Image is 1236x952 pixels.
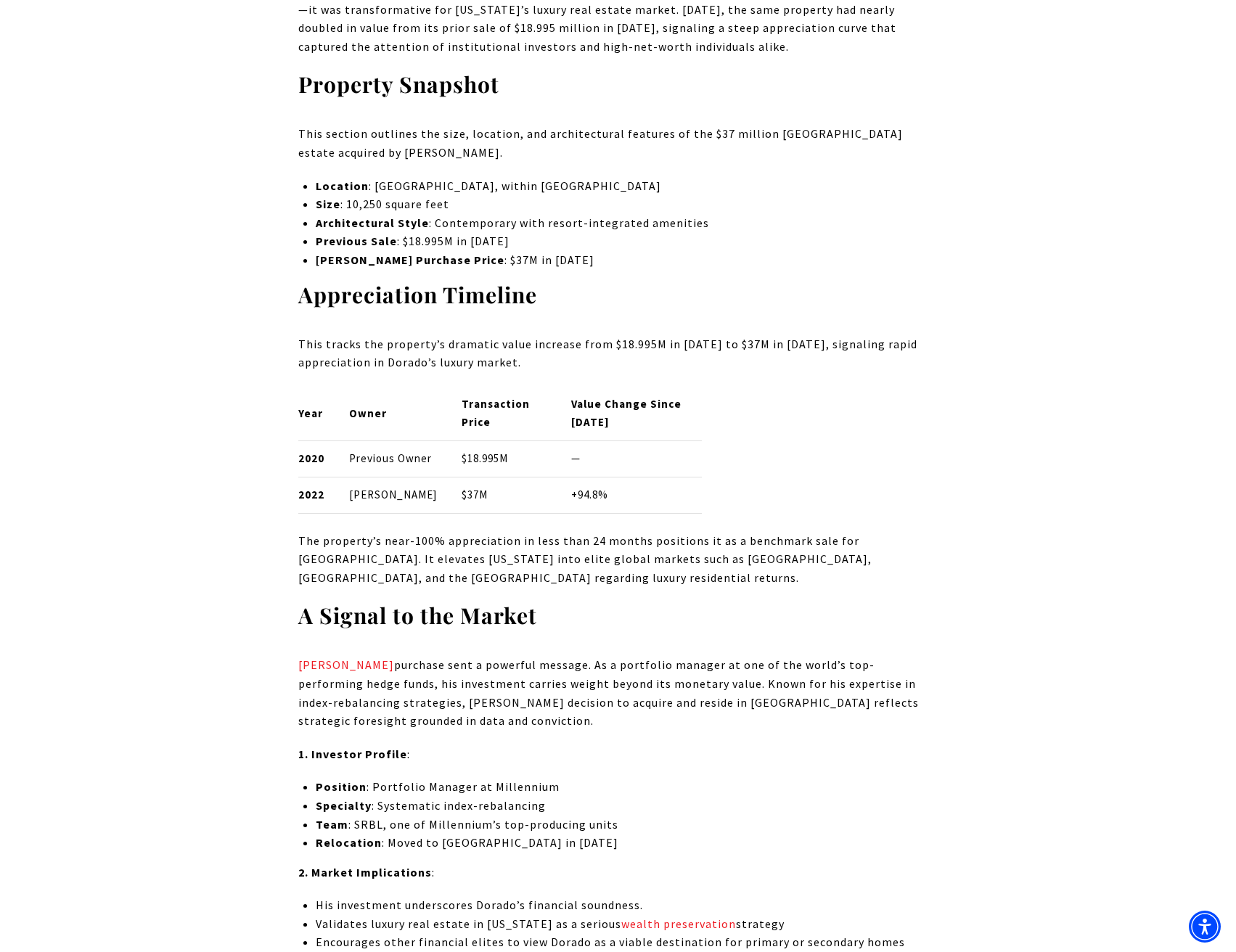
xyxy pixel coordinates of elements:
[298,280,537,309] strong: Appreciation Timeline
[316,834,938,853] li: : Moved to [GEOGRAPHIC_DATA] in [DATE]
[316,816,938,834] li: : SRBL, one of Millennium’s top-producing units
[298,70,499,99] strong: Property Snapshot
[298,125,938,162] p: This section outlines the size, location, and architectural features of the $37 million [GEOGRAPH...
[462,486,547,504] p: $37M
[316,778,938,797] li: : Portfolio Manager at Millennium
[298,532,938,588] p: The property’s near-100% appreciation in less than 24 months positions it as a benchmark sale for...
[316,798,372,813] strong: Specialty
[316,915,938,934] li: Validates luxury real estate in [US_STATE] as a serious strategy
[621,916,736,931] a: wealth preservation - open in a new tab
[462,397,530,429] strong: Transaction Price
[298,747,407,761] strong: 1. Investor Profile
[349,450,437,468] p: Previous Owner
[298,335,938,372] p: This tracks the property’s dramatic value increase from $18.995M in [DATE] to $37M in [DATE], sig...
[298,601,537,630] strong: A Signal to the Market
[316,195,938,214] p: : 10,250 square feet
[316,896,938,915] li: His investment underscores Dorado’s financial soundness.
[349,486,437,504] p: [PERSON_NAME]
[316,232,938,251] p: : $18.995M in [DATE]
[571,397,682,429] strong: Value Change Since [DATE]
[316,817,348,832] strong: Team
[1189,911,1221,943] div: Accessibility Menu
[298,865,432,879] strong: 2. Market Implications
[316,779,367,794] strong: Position
[298,657,394,672] a: Glen Scheinberg’s - open in a new tab
[316,933,938,952] li: Encourages other financial elites to view Dorado as a viable destination for primary or secondary...
[298,406,323,420] strong: Year
[316,214,938,233] p: : Contemporary with resort-integrated amenities
[349,406,387,420] strong: Owner
[316,177,938,196] p: : [GEOGRAPHIC_DATA], within [GEOGRAPHIC_DATA]
[316,178,369,193] strong: Location
[316,835,382,850] strong: Relocation
[316,253,504,267] strong: [PERSON_NAME] Purchase Price
[298,451,324,465] strong: 2020
[316,797,938,816] li: : Systematic index-rebalancing
[462,450,547,468] p: $18.995M
[316,216,429,230] strong: Architectural Style
[298,488,324,501] strong: 2022
[571,486,702,504] p: +94.8%
[298,656,938,730] p: purchase sent a powerful message. As a portfolio manager at one of the world’s top-performing hed...
[298,863,938,882] p: :
[316,251,938,270] p: : $37M in [DATE]
[316,234,397,248] strong: Previous Sale
[571,450,702,468] p: —
[298,745,938,764] p: :
[316,197,340,211] strong: Size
